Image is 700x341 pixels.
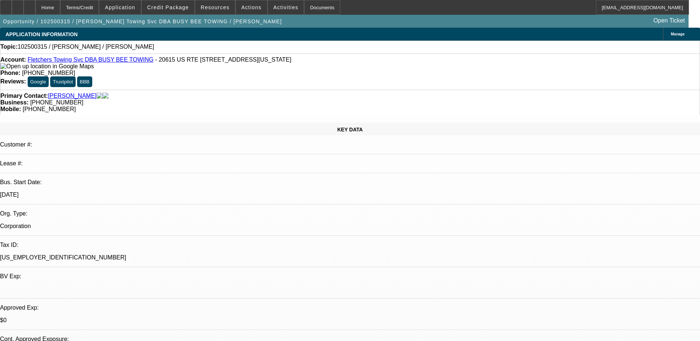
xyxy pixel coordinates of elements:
strong: Reviews: [0,78,26,85]
span: KEY DATA [337,127,363,132]
a: Fletchers Towing Svc DBA BUSY BEE TOWING [28,56,154,63]
img: facebook-icon.png [97,93,103,99]
a: [PERSON_NAME] [48,93,97,99]
button: Actions [236,0,267,14]
button: Activities [268,0,304,14]
span: Resources [201,4,230,10]
span: Activities [273,4,299,10]
span: APPLICATION INFORMATION [6,31,77,37]
span: Manage [671,32,685,36]
strong: Phone: [0,70,20,76]
span: [PHONE_NUMBER] [30,99,83,106]
span: 102500315 / [PERSON_NAME] / [PERSON_NAME] [18,44,154,50]
a: Open Ticket [651,14,688,27]
button: Trustpilot [50,76,75,87]
strong: Business: [0,99,28,106]
img: Open up location in Google Maps [0,63,94,70]
button: Google [28,76,49,87]
strong: Primary Contact: [0,93,48,99]
strong: Account: [0,56,26,63]
button: Resources [195,0,235,14]
a: View Google Maps [0,63,94,69]
strong: Topic: [0,44,18,50]
span: Application [105,4,135,10]
span: - 20615 US RTE [STREET_ADDRESS][US_STATE] [155,56,291,63]
span: Credit Package [147,4,189,10]
button: BBB [77,76,92,87]
span: Opportunity / 102500315 / [PERSON_NAME] Towing Svc DBA BUSY BEE TOWING / [PERSON_NAME] [3,18,282,24]
strong: Mobile: [0,106,21,112]
span: [PHONE_NUMBER] [22,70,75,76]
button: Application [99,0,141,14]
span: [PHONE_NUMBER] [23,106,76,112]
span: Actions [241,4,262,10]
button: Credit Package [142,0,194,14]
img: linkedin-icon.png [103,93,108,99]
